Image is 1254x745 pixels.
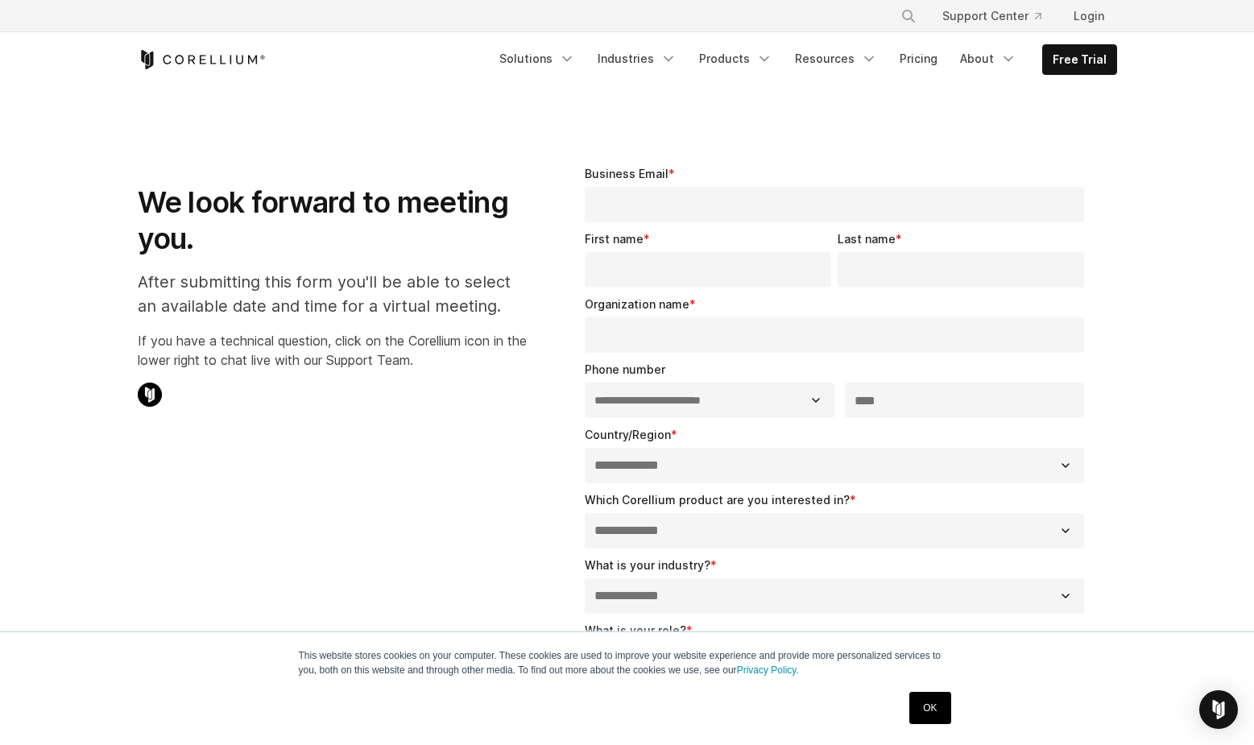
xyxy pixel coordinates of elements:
[585,167,668,180] span: Business Email
[138,383,162,407] img: Corellium Chat Icon
[138,270,527,318] p: After submitting this form you'll be able to select an available date and time for a virtual meet...
[950,44,1026,73] a: About
[585,232,644,246] span: First name
[299,648,956,677] p: This website stores cookies on your computer. These cookies are used to improve your website expe...
[490,44,585,73] a: Solutions
[1043,45,1116,74] a: Free Trial
[909,692,950,724] a: OK
[585,558,710,572] span: What is your industry?
[785,44,887,73] a: Resources
[1199,690,1238,729] div: Open Intercom Messenger
[588,44,686,73] a: Industries
[894,2,923,31] button: Search
[689,44,782,73] a: Products
[737,664,799,676] a: Privacy Policy.
[585,362,665,376] span: Phone number
[138,50,266,69] a: Corellium Home
[138,184,527,257] h1: We look forward to meeting you.
[929,2,1054,31] a: Support Center
[585,428,671,441] span: Country/Region
[585,297,689,311] span: Organization name
[585,493,850,507] span: Which Corellium product are you interested in?
[881,2,1117,31] div: Navigation Menu
[838,232,896,246] span: Last name
[585,623,686,637] span: What is your role?
[1061,2,1117,31] a: Login
[138,331,527,370] p: If you have a technical question, click on the Corellium icon in the lower right to chat live wit...
[890,44,947,73] a: Pricing
[490,44,1117,75] div: Navigation Menu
